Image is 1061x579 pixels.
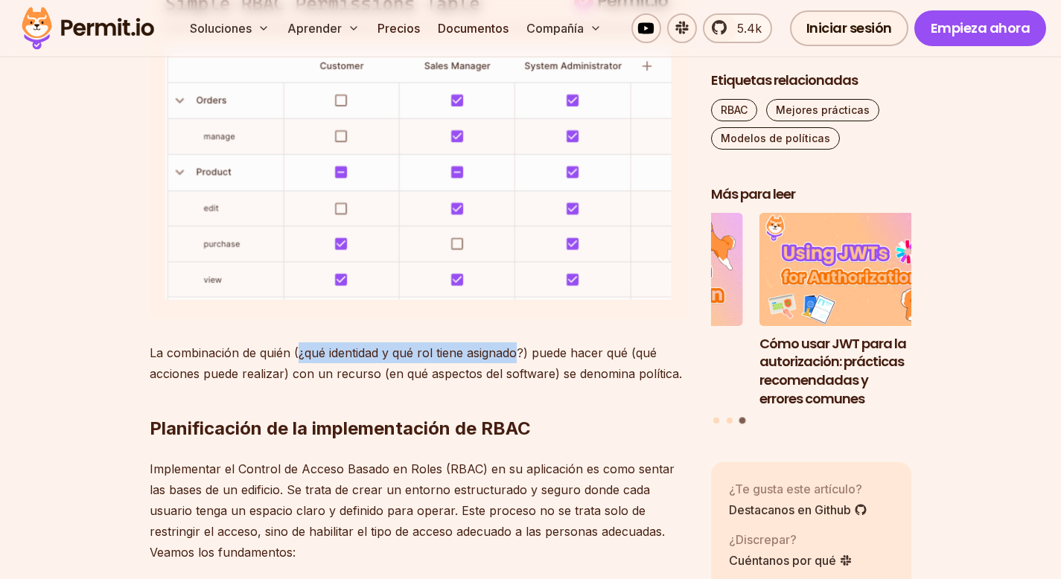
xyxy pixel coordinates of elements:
[150,461,675,560] font: Implementar el Control de Acceso Basado en Roles (RBAC) en su aplicación es como sentar las bases...
[542,213,743,326] img: Implementación de autenticación y autorización en Next.js
[713,418,719,423] button: Ir a la diapositiva 1
[711,127,840,150] a: Modelos de políticas
[184,13,275,43] button: Soluciones
[737,21,762,36] font: 5.4k
[703,13,772,43] a: 5.4k
[729,500,867,518] a: Destacanos en Github
[721,132,830,144] font: Modelos de políticas
[438,21,509,36] font: Documentos
[729,481,862,496] font: ¿Te gusta este artículo?
[287,21,342,36] font: Aprender
[931,19,1030,37] font: Empieza ahora
[711,99,757,121] a: RBAC
[790,10,908,46] a: Iniciar sesión
[727,418,733,423] button: Ir a la diapositiva 2
[542,213,743,409] li: 2 de 3
[711,213,912,426] div: Publicaciones
[729,551,853,569] a: Cuéntanos por qué
[759,213,960,326] img: Cómo usar JWT para la autorización: prácticas recomendadas y errores comunes
[711,71,858,89] font: Etiquetas relacionadas
[432,13,514,43] a: Documentos
[914,10,1047,46] a: Empieza ahora
[739,418,746,424] button: Ir a la diapositiva 3
[759,333,906,407] font: Cómo usar JWT para la autorización: prácticas recomendadas y errores comunes
[721,103,748,116] font: RBAC
[281,13,366,43] button: Aprender
[526,21,584,36] font: Compañía
[766,99,879,121] a: Mejores prácticas
[729,531,797,546] font: ¿Discrepar?
[711,185,795,203] font: Más para leer
[759,213,960,409] a: Cómo usar JWT para la autorización: prácticas recomendadas y errores comunesCómo usar JWT para la...
[190,21,252,36] font: Soluciones
[520,13,608,43] button: Compañía
[372,13,426,43] a: Precios
[776,103,870,116] font: Mejores prácticas
[15,3,161,54] img: Logotipo del permiso
[377,21,420,36] font: Precios
[759,213,960,409] li: 3 de 3
[806,19,892,37] font: Iniciar sesión
[150,345,682,381] font: La combinación de quién (¿qué identidad y qué rol tiene asignado?) puede hacer qué (qué acciones ...
[150,418,531,439] font: Planificación de la implementación de RBAC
